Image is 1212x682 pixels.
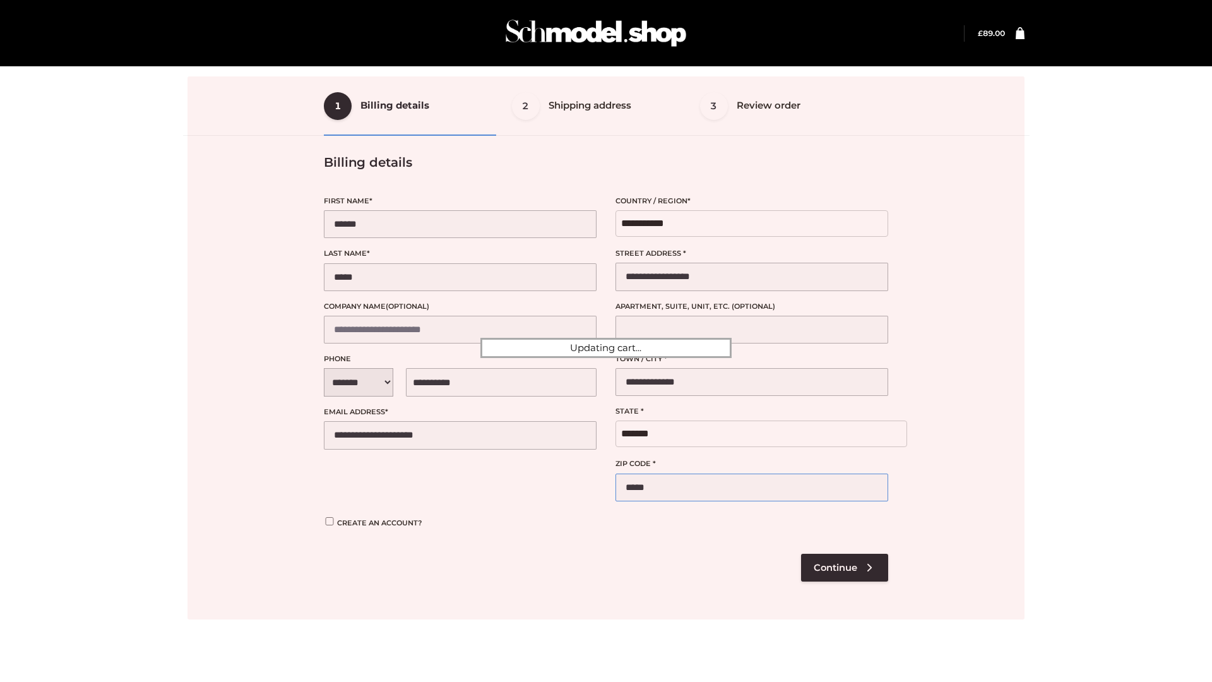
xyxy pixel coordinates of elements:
div: Updating cart... [480,338,732,358]
img: Schmodel Admin 964 [501,8,691,58]
a: £89.00 [978,28,1005,38]
bdi: 89.00 [978,28,1005,38]
span: £ [978,28,983,38]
